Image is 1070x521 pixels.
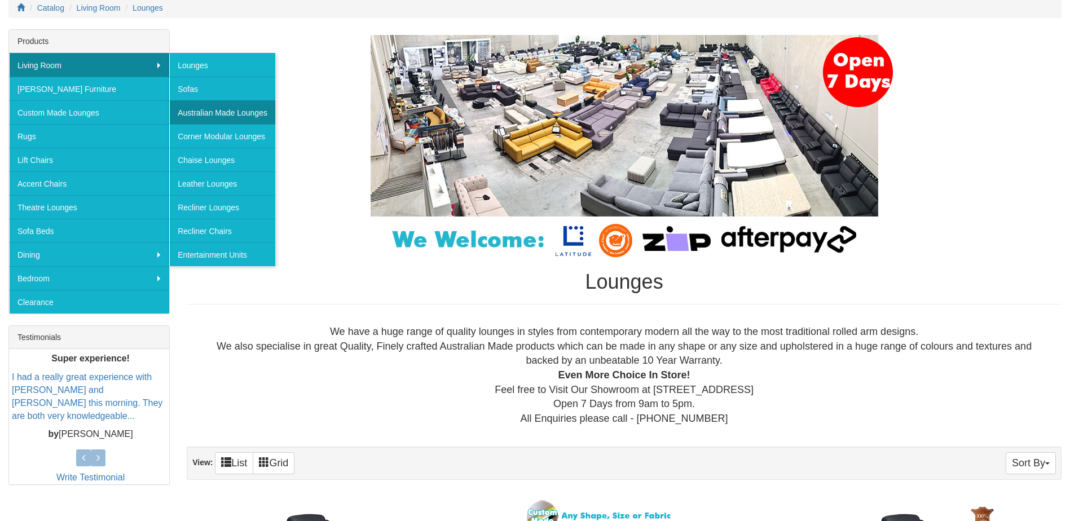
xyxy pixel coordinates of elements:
[9,77,169,100] a: [PERSON_NAME] Furniture
[51,354,130,364] b: Super experience!
[12,373,162,421] a: I had a really great experience with [PERSON_NAME] and [PERSON_NAME] this morning. They are both ...
[37,3,64,12] a: Catalog
[253,452,294,474] a: Grid
[133,3,163,12] a: Lounges
[56,473,125,482] a: Write Testimonial
[1006,452,1056,474] button: Sort By
[9,266,169,290] a: Bedroom
[12,429,169,441] p: [PERSON_NAME]
[9,30,169,53] div: Products
[342,35,906,259] img: Lounges
[169,124,275,148] a: Corner Modular Lounges
[187,271,1062,293] h1: Lounges
[169,148,275,171] a: Chaise Lounges
[169,171,275,195] a: Leather Lounges
[215,452,253,474] a: List
[9,53,169,77] a: Living Room
[192,458,213,467] strong: View:
[169,195,275,219] a: Recliner Lounges
[9,242,169,266] a: Dining
[169,219,275,242] a: Recliner Chairs
[169,100,275,124] a: Australian Made Lounges
[9,171,169,195] a: Accent Chairs
[9,100,169,124] a: Custom Made Lounges
[558,369,690,381] b: Even More Choice In Store!
[196,325,1053,426] div: We have a huge range of quality lounges in styles from contemporary modern all the way to the mos...
[9,148,169,171] a: Lift Chairs
[9,195,169,219] a: Theatre Lounges
[169,242,275,266] a: Entertainment Units
[9,124,169,148] a: Rugs
[77,3,121,12] a: Living Room
[48,430,59,439] b: by
[9,326,169,349] div: Testimonials
[169,77,275,100] a: Sofas
[169,53,275,77] a: Lounges
[9,290,169,314] a: Clearance
[9,219,169,242] a: Sofa Beds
